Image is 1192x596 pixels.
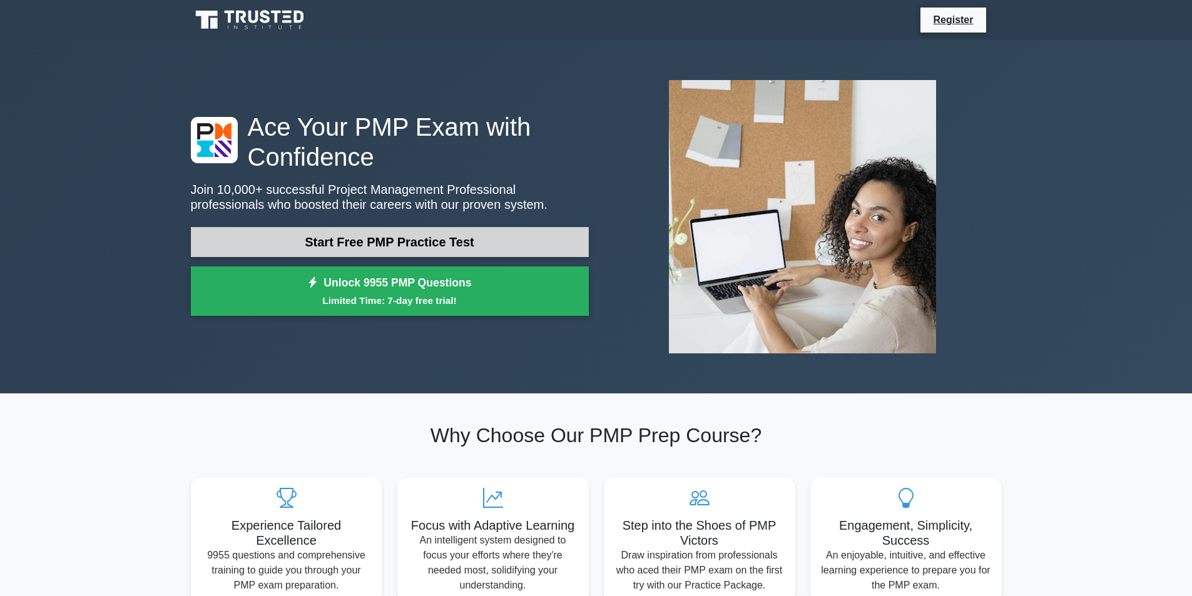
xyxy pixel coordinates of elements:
a: Register [925,12,981,28]
h2: Why Choose Our PMP Prep Course? [191,423,1002,447]
h5: Focus with Adaptive Learning [407,518,579,533]
h5: Experience Tailored Excellence [201,518,372,548]
p: Draw inspiration from professionals who aced their PMP exam on the first try with our Practice Pa... [614,548,785,593]
small: Limited Time: 7-day free trial! [206,293,573,308]
p: An intelligent system designed to focus your efforts where they're needed most, solidifying your ... [407,533,579,593]
h1: Ace Your PMP Exam with Confidence [191,112,589,172]
p: Join 10,000+ successful Project Management Professional professionals who boosted their careers w... [191,182,589,212]
p: 9955 questions and comprehensive training to guide you through your PMP exam preparation. [201,548,372,593]
a: Unlock 9955 PMP QuestionsLimited Time: 7-day free trial! [191,266,589,316]
p: An enjoyable, intuitive, and effective learning experience to prepare you for the PMP exam. [820,548,992,593]
a: Start Free PMP Practice Test [191,227,589,257]
h5: Engagement, Simplicity, Success [820,518,992,548]
h5: Step into the Shoes of PMP Victors [614,518,785,548]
